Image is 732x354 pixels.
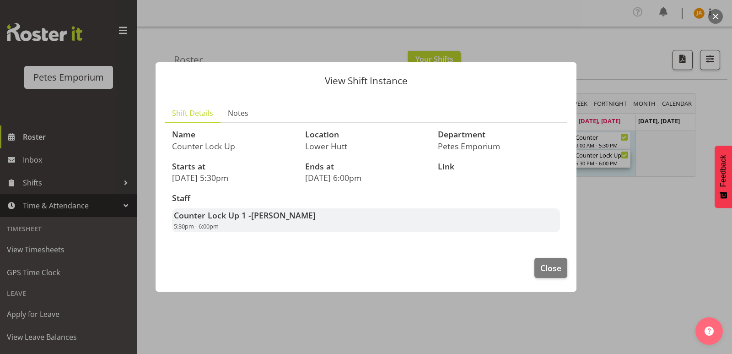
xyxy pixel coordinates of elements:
span: Close [540,262,561,274]
span: 5:30pm - 6:00pm [174,222,219,230]
img: help-xxl-2.png [705,327,714,336]
span: [PERSON_NAME] [251,210,316,221]
span: Feedback [719,155,727,187]
span: Notes [228,108,248,119]
h3: Location [305,130,427,139]
span: Shift Details [172,108,213,119]
h3: Staff [172,194,560,203]
h3: Name [172,130,294,139]
h3: Starts at [172,162,294,171]
p: [DATE] 5:30pm [172,173,294,183]
p: Counter Lock Up [172,141,294,151]
h3: Ends at [305,162,427,171]
button: Close [534,258,567,278]
button: Feedback - Show survey [715,146,732,208]
h3: Department [438,130,560,139]
p: Lower Hutt [305,141,427,151]
h3: Link [438,162,560,171]
strong: Counter Lock Up 1 - [174,210,316,221]
p: [DATE] 6:00pm [305,173,427,183]
p: View Shift Instance [165,76,567,86]
p: Petes Emporium [438,141,560,151]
